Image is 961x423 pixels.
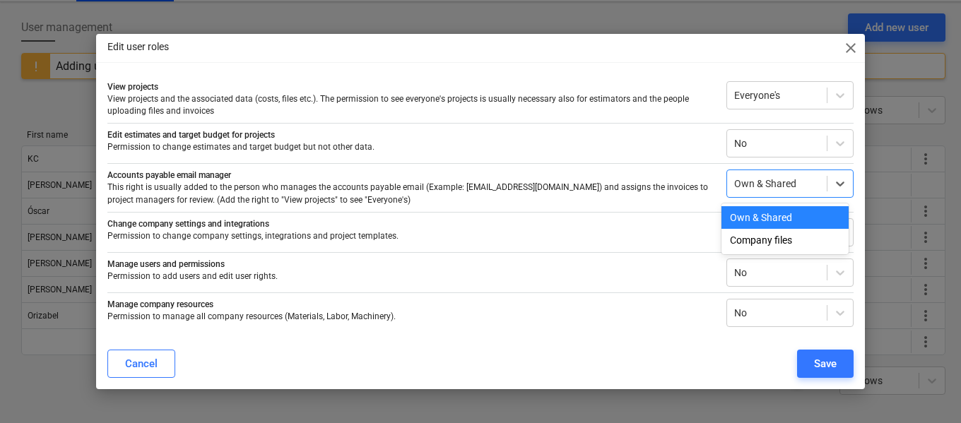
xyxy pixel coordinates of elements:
[107,141,715,153] p: Permission to change estimates and target budget but not other data.
[125,355,158,373] div: Cancel
[842,40,859,56] span: close
[107,181,715,205] p: This right is usually added to the person who manages the accounts payable email (Example: [EMAIL...
[721,206,849,229] div: Own & Shared
[107,299,715,311] p: Manage company resources
[107,258,715,270] p: Manage users and permissions
[890,355,961,423] iframe: Chat Widget
[107,40,169,54] p: Edit user roles
[107,218,715,230] p: Change company settings and integrations
[107,81,715,93] p: View projects
[107,169,715,181] p: Accounts payable email manager
[107,311,715,323] p: Permission to manage all company resources (Materials, Labor, Machinery).
[107,93,715,117] p: View projects and the associated data (costs, files etc.). The permission to see everyone's proje...
[107,129,715,141] p: Edit estimates and target budget for projects
[107,230,715,242] p: Permission to change company settings, integrations and project templates.
[107,350,175,378] button: Cancel
[721,229,849,251] div: Company files
[107,270,715,282] p: Permission to add users and edit user rights.
[814,355,837,373] div: Save
[797,350,854,378] button: Save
